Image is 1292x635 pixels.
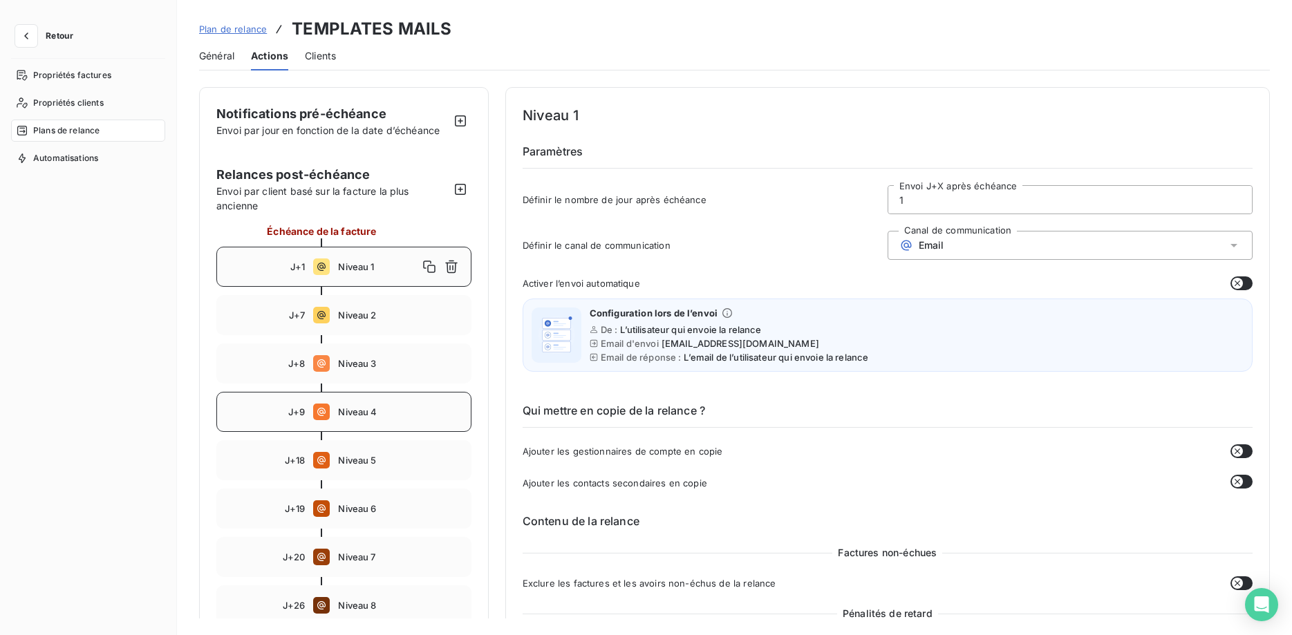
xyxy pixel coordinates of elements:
[338,503,462,514] span: Niveau 6
[662,338,819,349] span: [EMAIL_ADDRESS][DOMAIN_NAME]
[534,313,579,357] img: illustration helper email
[523,446,723,457] span: Ajouter les gestionnaires de compte en copie
[216,106,386,121] span: Notifications pré-échéance
[285,455,306,466] span: J+18
[199,23,267,35] span: Plan de relance
[288,406,305,417] span: J+9
[251,49,288,63] span: Actions
[684,352,868,363] span: L’email de l’utilisateur qui envoie la relance
[523,513,1253,529] h6: Contenu de la relance
[601,324,618,335] span: De :
[1245,588,1278,621] div: Open Intercom Messenger
[523,143,1253,169] h6: Paramètres
[199,49,234,63] span: Général
[837,607,938,620] span: Pénalités de retard
[33,124,100,137] span: Plans de relance
[46,32,73,40] span: Retour
[523,578,776,589] span: Exclure les factures et les avoirs non-échus de la relance
[523,477,707,489] span: Ajouter les contacts secondaires en copie
[289,310,305,321] span: J+7
[11,120,165,142] a: Plans de relance
[11,25,84,47] button: Retour
[11,92,165,114] a: Propriétés clients
[33,97,104,109] span: Propriétés clients
[216,184,449,213] span: Envoi par client basé sur la facture la plus ancienne
[283,600,306,611] span: J+26
[523,240,888,251] span: Définir le canal de communication
[267,224,376,238] span: Échéance de la facture
[292,17,451,41] h3: TEMPLATES MAILS
[290,261,305,272] span: J+1
[919,240,944,251] span: Email
[338,261,418,272] span: Niveau 1
[283,551,306,562] span: J+20
[523,402,1253,428] h6: Qui mettre en copie de la relance ?
[33,69,111,82] span: Propriétés factures
[523,278,640,289] span: Activer l’envoi automatique
[11,147,165,169] a: Automatisations
[601,338,659,349] span: Email d'envoi
[832,546,942,560] span: Factures non-échues
[11,64,165,86] a: Propriétés factures
[216,124,440,136] span: Envoi par jour en fonction de la date d’échéance
[523,104,1253,126] h4: Niveau 1
[338,310,462,321] span: Niveau 2
[216,165,449,184] span: Relances post-échéance
[338,455,462,466] span: Niveau 5
[338,358,462,369] span: Niveau 3
[199,22,267,36] a: Plan de relance
[338,600,462,611] span: Niveau 8
[338,551,462,562] span: Niveau 7
[523,194,888,205] span: Définir le nombre de jour après échéance
[285,503,306,514] span: J+19
[338,406,462,417] span: Niveau 4
[590,307,718,319] span: Configuration lors de l’envoi
[305,49,336,63] span: Clients
[33,152,98,164] span: Automatisations
[288,358,305,369] span: J+8
[601,352,682,363] span: Email de réponse :
[620,324,761,335] span: L’utilisateur qui envoie la relance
